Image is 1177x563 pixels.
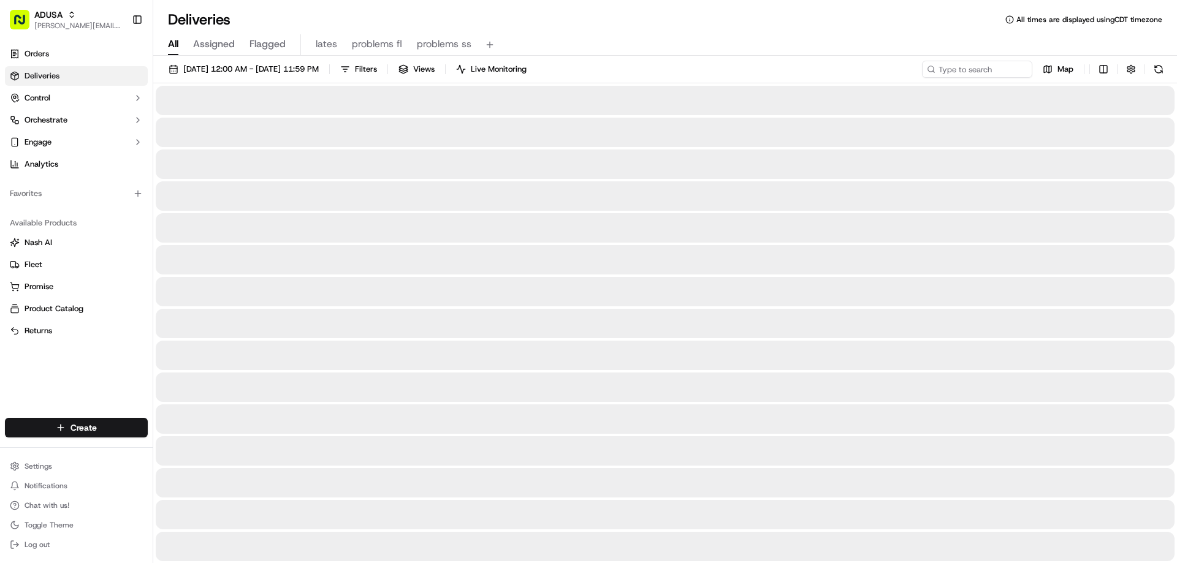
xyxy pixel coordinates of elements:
button: Product Catalog [5,299,148,319]
button: Promise [5,277,148,297]
span: Product Catalog [25,303,83,314]
button: Filters [335,61,383,78]
span: Views [413,64,435,75]
span: problems ss [417,37,471,51]
button: Fleet [5,255,148,274]
button: [PERSON_NAME][EMAIL_ADDRESS][PERSON_NAME][DOMAIN_NAME] [34,21,122,31]
span: Orchestrate [25,115,67,126]
button: ADUSA [34,9,63,21]
span: Nash AI [25,237,52,248]
span: All times are displayed using CDT timezone [1016,15,1162,25]
button: Chat with us! [5,497,148,514]
button: Toggle Theme [5,516,148,534]
a: Analytics [5,154,148,174]
span: Chat with us! [25,501,69,510]
span: [DATE] 12:00 AM - [DATE] 11:59 PM [183,64,319,75]
span: Deliveries [25,70,59,81]
button: Refresh [1150,61,1167,78]
button: Live Monitoring [451,61,532,78]
span: lates [316,37,337,51]
a: Deliveries [5,66,148,86]
button: Map [1037,61,1079,78]
span: problems fl [352,37,402,51]
button: Settings [5,458,148,475]
span: Flagged [249,37,286,51]
span: Assigned [193,37,235,51]
span: Analytics [25,159,58,170]
span: Engage [25,137,51,148]
span: Live Monitoring [471,64,527,75]
span: Returns [25,325,52,336]
button: Views [393,61,440,78]
button: Control [5,88,148,108]
a: Orders [5,44,148,64]
span: Log out [25,540,50,550]
span: Toggle Theme [25,520,74,530]
span: Control [25,93,50,104]
span: Map [1057,64,1073,75]
a: Returns [10,325,143,336]
a: Product Catalog [10,303,143,314]
span: Create [70,421,97,434]
div: Favorites [5,184,148,203]
button: Notifications [5,477,148,494]
button: Nash AI [5,233,148,252]
span: Fleet [25,259,42,270]
span: All [168,37,178,51]
div: Available Products [5,213,148,233]
span: Orders [25,48,49,59]
button: Log out [5,536,148,553]
span: Settings [25,461,52,471]
button: Engage [5,132,148,152]
input: Type to search [922,61,1032,78]
a: Nash AI [10,237,143,248]
button: Create [5,418,148,437]
button: Returns [5,321,148,341]
span: Notifications [25,481,67,491]
span: Filters [355,64,377,75]
button: ADUSA[PERSON_NAME][EMAIL_ADDRESS][PERSON_NAME][DOMAIN_NAME] [5,5,127,34]
button: [DATE] 12:00 AM - [DATE] 11:59 PM [163,61,324,78]
button: Orchestrate [5,110,148,130]
span: Promise [25,281,53,292]
a: Promise [10,281,143,292]
h1: Deliveries [168,10,230,29]
a: Fleet [10,259,143,270]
